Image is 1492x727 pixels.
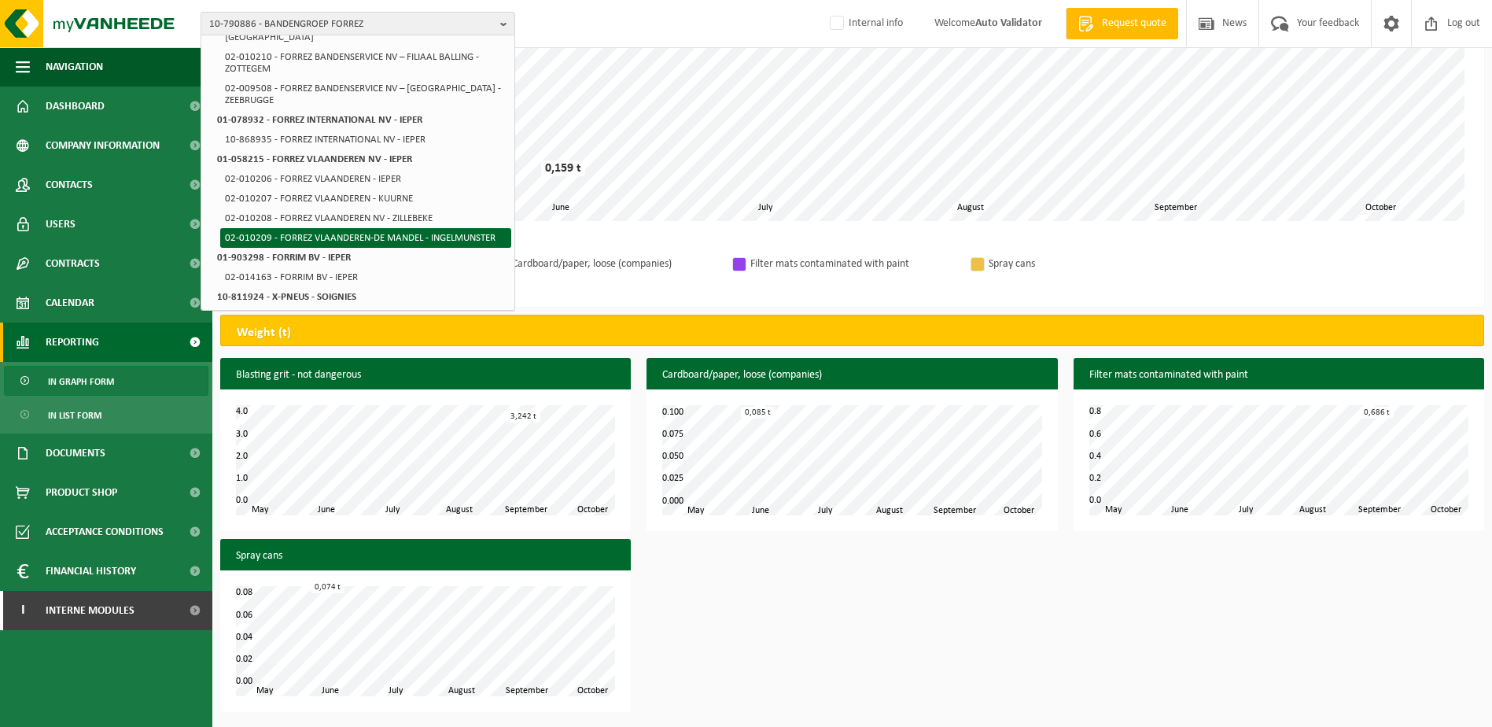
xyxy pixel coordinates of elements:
[220,209,511,228] li: 02-010208 - FORREZ VLAANDEREN NV - ZILLEBEKE
[220,189,511,209] li: 02-010207 - FORREZ VLAANDEREN - KUURNE
[220,169,511,189] li: 02-010206 - FORREZ VLAANDEREN - IEPER
[1066,8,1178,39] a: Request quote
[46,552,136,591] span: Financial History
[220,47,511,79] li: 02-010210 - FORREZ BANDENSERVICE NV – FILIAAL BALLING - ZOTTEGEM
[1360,407,1394,419] div: 0,686 t
[220,228,511,248] li: 02-010209 - FORREZ VLAANDEREN-DE MANDEL - INGELMUNSTER
[46,126,160,165] span: Company information
[221,316,307,350] h2: Weight (t)
[46,47,103,87] span: Navigation
[46,512,164,552] span: Acceptance conditions
[4,366,208,396] a: In graph form
[46,323,99,362] span: Reporting
[48,400,101,430] span: In list form
[541,161,585,176] div: 0,159 t
[46,205,76,244] span: Users
[220,79,511,110] li: 02-009508 - FORREZ BANDENSERVICE NV – [GEOGRAPHIC_DATA] - ZEEBRUGGE
[217,154,412,164] strong: 01-058215 - FORREZ VLAANDEREN NV - IEPER
[975,17,1042,29] strong: Auto Validator
[46,283,94,323] span: Calendar
[741,407,775,419] div: 0,085 t
[46,244,100,283] span: Contracts
[201,12,515,35] button: 10-790886 - BANDENGROEP FORREZ
[4,400,208,430] a: In list form
[48,367,114,397] span: In graph form
[750,254,955,274] div: Filter mats contaminated with paint
[217,253,351,263] strong: 01-903298 - FORRIM BV - IEPER
[827,12,903,35] label: Internal info
[46,165,93,205] span: Contacts
[220,358,631,393] h3: Blasting grit - not dangerous
[46,434,105,473] span: Documents
[16,591,30,630] span: I
[311,581,344,593] div: 0,074 t
[507,411,540,423] div: 3,242 t
[512,254,717,274] div: Cardboard/paper, loose (companies)
[220,268,511,287] li: 02-014163 - FORRIM BV - IEPER
[220,130,511,149] li: 10-868935 - FORREZ INTERNATIONAL NV - IEPER
[217,115,422,125] strong: 01-078932 - FORREZ INTERNATIONAL NV - IEPER
[1098,16,1170,31] span: Request quote
[1074,358,1484,393] h3: Filter mats contaminated with paint
[647,358,1057,393] h3: Cardboard/paper, loose (companies)
[209,13,494,36] span: 10-790886 - BANDENGROEP FORREZ
[46,591,134,630] span: Interne modules
[217,292,356,302] strong: 10-811924 - X-PNEUS - SOIGNIES
[46,87,105,126] span: Dashboard
[220,539,631,574] h3: Spray cans
[46,473,117,512] span: Product Shop
[989,254,1193,274] div: Spray cans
